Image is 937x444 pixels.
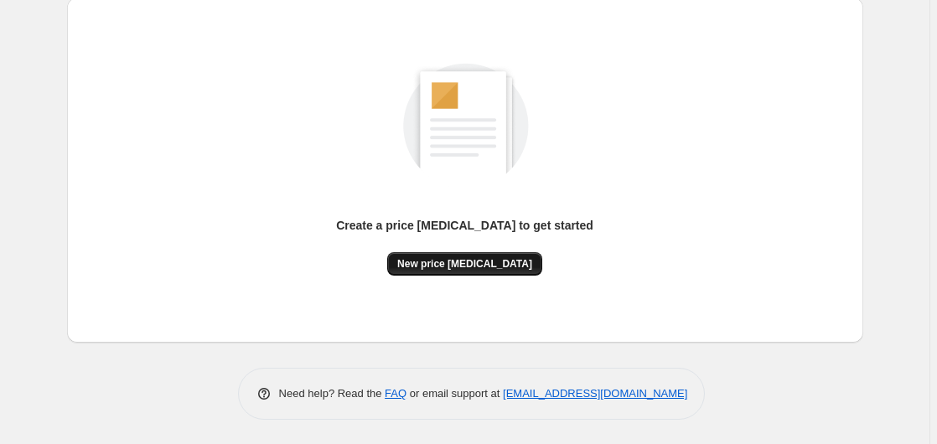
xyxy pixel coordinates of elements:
[385,387,406,400] a: FAQ
[503,387,687,400] a: [EMAIL_ADDRESS][DOMAIN_NAME]
[397,257,532,271] span: New price [MEDICAL_DATA]
[336,217,593,234] p: Create a price [MEDICAL_DATA] to get started
[279,387,386,400] span: Need help? Read the
[387,252,542,276] button: New price [MEDICAL_DATA]
[406,387,503,400] span: or email support at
